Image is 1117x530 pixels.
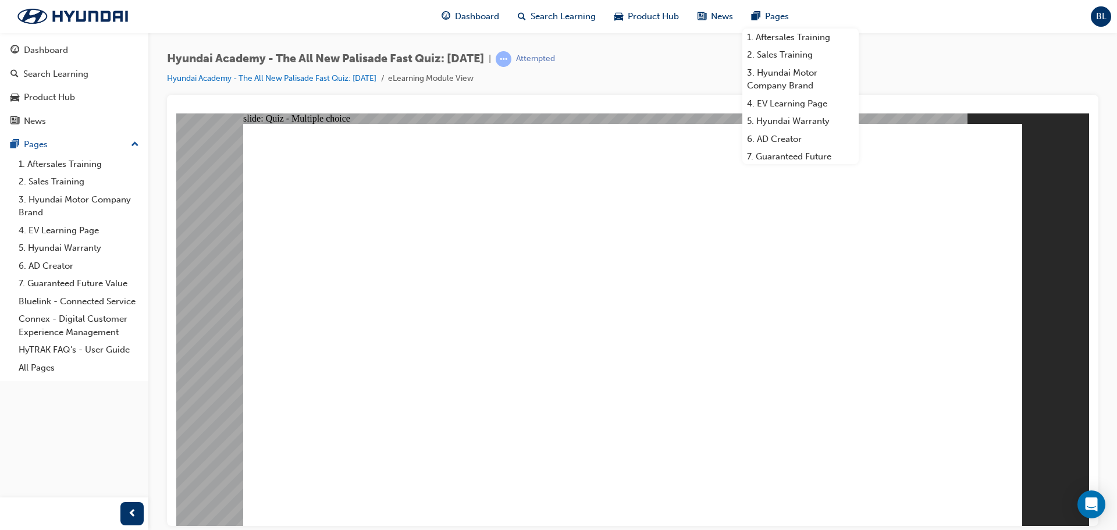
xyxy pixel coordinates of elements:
span: search-icon [10,69,19,80]
span: news-icon [698,9,706,24]
a: 6. AD Creator [14,257,144,275]
a: guage-iconDashboard [432,5,508,29]
a: 4. EV Learning Page [742,95,859,113]
span: up-icon [131,137,139,152]
a: search-iconSearch Learning [508,5,605,29]
a: 3. Hyundai Motor Company Brand [14,191,144,222]
span: Hyundai Academy - The All New Palisade Fast Quiz: [DATE] [167,52,484,66]
a: 2. Sales Training [14,173,144,191]
span: learningRecordVerb_ATTEMPT-icon [496,51,511,67]
span: Product Hub [628,10,679,23]
span: Pages [765,10,789,23]
a: pages-iconPages [742,5,798,29]
div: Product Hub [24,91,75,104]
button: DashboardSearch LearningProduct HubNews [5,37,144,134]
a: 1. Aftersales Training [14,155,144,173]
a: News [5,111,144,132]
a: Bluelink - Connected Service [14,293,144,311]
button: Pages [5,134,144,155]
span: guage-icon [442,9,450,24]
a: car-iconProduct Hub [605,5,688,29]
span: pages-icon [10,140,19,150]
a: Dashboard [5,40,144,61]
span: prev-icon [128,507,137,521]
a: 4. EV Learning Page [14,222,144,240]
div: Dashboard [24,44,68,57]
a: 1. Aftersales Training [742,29,859,47]
a: Search Learning [5,63,144,85]
span: Search Learning [531,10,596,23]
img: Trak [6,4,140,29]
a: 7. Guaranteed Future Value [14,275,144,293]
span: | [489,52,491,66]
a: All Pages [14,359,144,377]
a: 2. Sales Training [742,46,859,64]
a: news-iconNews [688,5,742,29]
div: Open Intercom Messenger [1077,490,1105,518]
div: News [24,115,46,128]
a: Connex - Digital Customer Experience Management [14,310,144,341]
div: Search Learning [23,67,88,81]
span: car-icon [10,93,19,103]
span: news-icon [10,116,19,127]
a: 5. Hyundai Warranty [742,112,859,130]
span: guage-icon [10,45,19,56]
a: HyTRAK FAQ's - User Guide [14,341,144,359]
span: Dashboard [455,10,499,23]
span: search-icon [518,9,526,24]
div: Attempted [516,54,555,65]
a: 6. AD Creator [742,130,859,148]
a: 7. Guaranteed Future Value [742,148,859,179]
span: car-icon [614,9,623,24]
a: Hyundai Academy - The All New Palisade Fast Quiz: [DATE] [167,73,376,83]
span: BL [1096,10,1107,23]
button: BL [1091,6,1111,27]
span: News [711,10,733,23]
a: Product Hub [5,87,144,108]
span: pages-icon [752,9,760,24]
div: Pages [24,138,48,151]
a: 5. Hyundai Warranty [14,239,144,257]
a: 3. Hyundai Motor Company Brand [742,64,859,95]
li: eLearning Module View [388,72,474,86]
